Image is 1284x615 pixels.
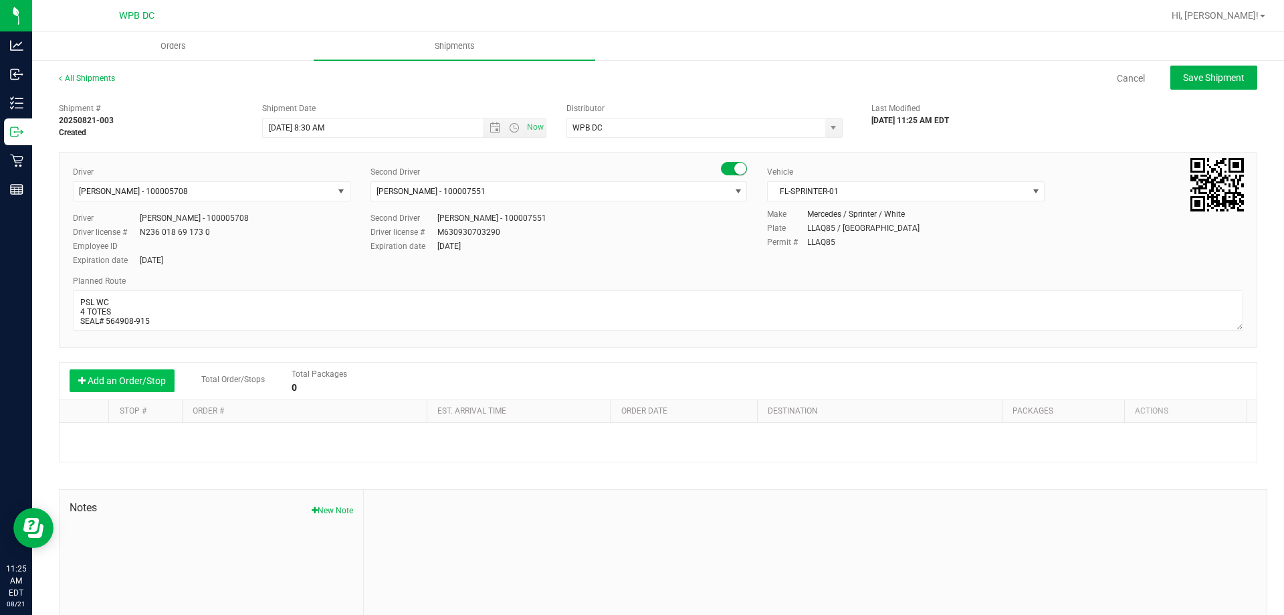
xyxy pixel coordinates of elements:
label: Plate [767,222,807,234]
div: M630930703290 [437,226,500,238]
span: Open the date view [484,122,506,133]
button: New Note [312,505,353,517]
span: Set Current date [524,118,547,137]
a: Order date [621,406,667,416]
strong: 0 [292,382,297,393]
label: Expiration date [370,240,437,252]
label: Employee ID [73,240,140,252]
label: Second Driver [370,166,420,178]
a: Cancel [1117,72,1145,85]
div: LLAQ85 / [GEOGRAPHIC_DATA] [807,222,920,234]
span: select [1027,182,1044,201]
inline-svg: Inventory [10,96,23,110]
div: [PERSON_NAME] - 100007551 [437,212,546,224]
span: FL-SPRINTER-01 [768,182,1027,201]
p: 11:25 AM EDT [6,563,26,599]
span: select [333,182,350,201]
span: Open the time view [503,122,526,133]
span: Shipments [417,40,493,52]
span: Notes [70,500,353,516]
span: Total Packages [292,369,347,379]
th: Actions [1124,400,1247,423]
span: select [825,118,842,137]
label: Shipment Date [262,102,316,114]
label: Driver license # [73,226,140,238]
a: Packages [1012,406,1053,416]
a: Orders [32,32,314,60]
button: Save Shipment [1170,66,1257,90]
label: Distributor [566,102,605,114]
strong: [DATE] 11:25 AM EDT [871,116,949,125]
span: [PERSON_NAME] - 100005708 [79,187,188,196]
inline-svg: Reports [10,183,23,196]
span: Planned Route [73,276,126,286]
strong: 20250821-003 [59,116,114,125]
div: [PERSON_NAME] - 100005708 [140,212,249,224]
inline-svg: Outbound [10,125,23,139]
a: All Shipments [59,74,115,83]
strong: Created [59,128,86,137]
div: LLAQ85 [807,236,835,248]
label: Last Modified [871,102,920,114]
div: [DATE] [140,254,163,266]
div: N236 018 69 173 0 [140,226,210,238]
span: Hi, [PERSON_NAME]! [1172,10,1259,21]
label: Expiration date [73,254,140,266]
span: Total Order/Stops [201,375,265,384]
label: Driver [73,212,140,224]
inline-svg: Retail [10,154,23,167]
span: Save Shipment [1183,72,1245,83]
button: Add an Order/Stop [70,369,175,392]
label: Vehicle [767,166,793,178]
label: Permit # [767,236,807,248]
input: Select [567,118,817,137]
p: 08/21 [6,599,26,609]
div: Mercedes / Sprinter / White [807,208,905,220]
label: Driver license # [370,226,437,238]
a: Est. arrival time [437,406,506,416]
span: Shipment # [59,102,242,114]
label: Second Driver [370,212,437,224]
div: [DATE] [437,240,461,252]
span: [PERSON_NAME] - 100007551 [377,187,486,196]
a: Stop # [120,406,146,416]
span: select [730,182,746,201]
a: Shipments [314,32,595,60]
a: Order # [193,406,224,416]
label: Driver [73,166,94,178]
span: WPB DC [119,10,154,21]
a: Destination [768,406,818,416]
inline-svg: Inbound [10,68,23,81]
inline-svg: Analytics [10,39,23,52]
span: Orders [142,40,204,52]
label: Make [767,208,807,220]
img: Scan me! [1190,158,1244,211]
iframe: Resource center [13,508,53,548]
qrcode: 20250821-003 [1190,158,1244,211]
